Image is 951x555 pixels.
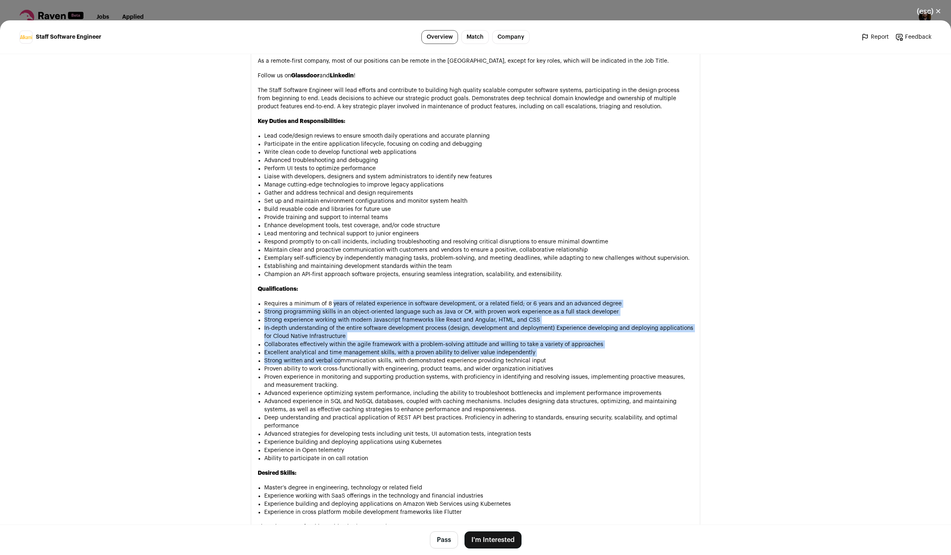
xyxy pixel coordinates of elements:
li: Experience building and deploying applications using Kubernetes [264,438,693,446]
li: Maintain clear and proactive communication with customers and vendors to ensure a positive, colla... [264,246,693,254]
li: Advanced troubleshooting and debugging [264,156,693,165]
span: Staff Software Engineer [36,33,101,41]
p: As a remote-first company, most of our positions can be remote in the [GEOGRAPHIC_DATA], except f... [258,57,693,65]
li: Write clean code to develop functional web applications [264,148,693,156]
li: Champion an API-first approach software projects, ensuring seamless integration, scalability, and... [264,270,693,279]
li: Provide training and support to internal teams [264,213,693,222]
li: Experience in cross platform mobile development frameworks like Flutter [264,508,693,516]
li: Establishing and maintaining development standards within the team [264,262,693,270]
li: Gather and address technical and design requirements [264,189,693,197]
strong: Qualifications: [258,286,298,292]
li: Experience in Open telemetry [264,446,693,454]
li: Exemplary self-sufficiency by independently managing tasks, problem-solving, and meeting deadline... [264,254,693,262]
li: Strong programming skills in an object-oriented language such as Java or C#, with proven work exp... [264,308,693,316]
button: Close modal [907,2,951,20]
p: The Staff Software Engineer will lead efforts and contribute to building high quality scalable co... [258,86,693,111]
a: Overview [421,30,458,44]
li: Experience working with SaaS offerings in the technology and financial industries [264,492,693,500]
li: Strong experience working with modern Javascript frameworks like React and Angular, HTML, and CSS [264,316,693,324]
a: Report [861,33,889,41]
li: Ability to participate in on call rotation [264,454,693,463]
strong: Key Duties and Responsibilities: [258,118,345,124]
li: Deep understanding and practical application of REST API best practices. Proficiency in adhering ... [264,414,693,430]
li: Lead mentoring and technical support to junior engineers [264,230,693,238]
li: Master’s degree in engineering, technology or related field [264,484,693,492]
strong: Desired Skills: [258,470,296,476]
li: Collaborates effectively within the agile framework with a problem-solving attitude and willing t... [264,340,693,349]
li: Experience building and deploying applications on Amazon Web Services using Kubernetes [264,500,693,508]
li: Proven experience in monitoring and supporting production systems, with proficiency in identifyin... [264,373,693,389]
li: Proven ability to work cross-functionally with engineering, product teams, and wider organization... [264,365,693,373]
p: The salary range for this position is: $139,927 - $209,890 [258,523,693,531]
button: I'm Interested [465,531,522,548]
li: In-depth understanding of the entire software development process (design, development and deploy... [264,324,693,340]
li: Build reusable code and libraries for future use [264,205,693,213]
li: Set up and maintain environment configurations and monitor system health [264,197,693,205]
img: c845aac2789c1b30fdc3eb4176dac537391df06ed23acd8e89f60a323ad6dbd0.png [20,35,32,39]
a: Glassdoor [291,73,320,79]
li: Manage cutting-edge technologies to improve legacy applications [264,181,693,189]
li: Advanced experience optimizing system performance, including the ability to troubleshoot bottlene... [264,389,693,397]
a: Feedback [895,33,931,41]
li: Strong written and verbal communication skills, with demonstrated experience providing technical ... [264,357,693,365]
li: Perform UI tests to optimize performance [264,165,693,173]
li: Participate in the entire application lifecycle, focusing on coding and debugging [264,140,693,148]
button: Pass [430,531,458,548]
a: Match [461,30,489,44]
li: Advanced strategies for developing tests including unit tests, UI automation tests, integration t... [264,430,693,438]
li: Lead code/design reviews to ensure smooth daily operations and accurate planning [264,132,693,140]
li: Liaise with developers, designers and system administrators to identify new features [264,173,693,181]
li: Respond promptly to on-call incidents, including troubleshooting and resolving critical disruptio... [264,238,693,246]
li: Requires a minimum of 8 years of related experience in software development, or a related field; ... [264,300,693,308]
a: Company [492,30,530,44]
p: Follow us on and ! [258,72,693,80]
a: Linkedin [330,73,354,79]
li: Enhance development tools, test coverage, and/or code structure [264,222,693,230]
li: Excellent analytical and time management skills, with a proven ability to deliver value independe... [264,349,693,357]
li: Advanced experience in SQL and NoSQL databases, coupled with caching mechanisms. Includes designi... [264,397,693,414]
